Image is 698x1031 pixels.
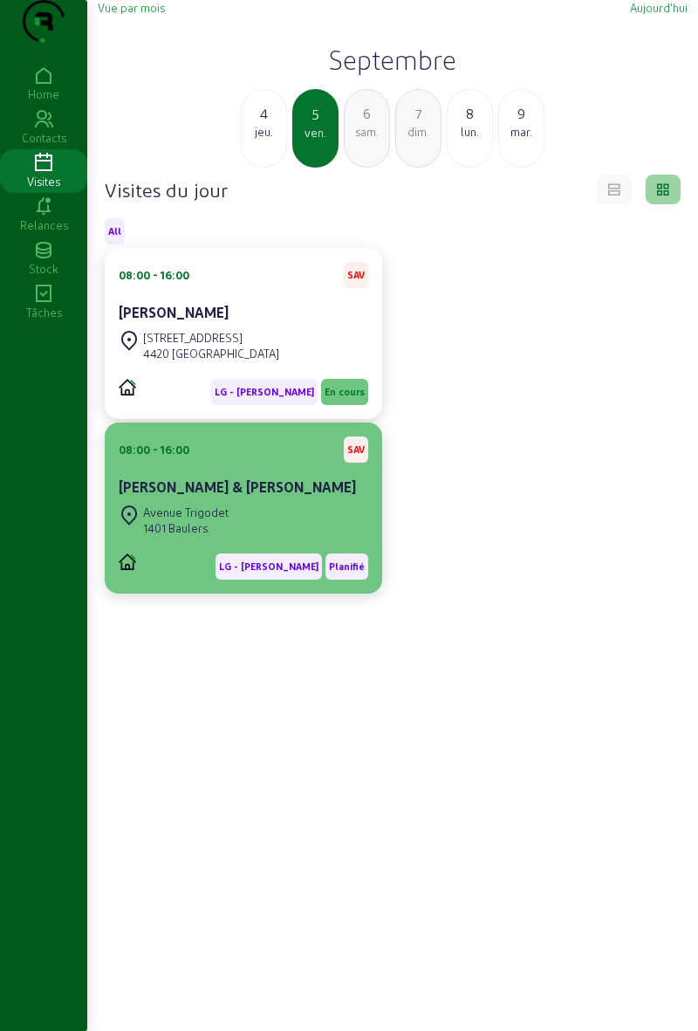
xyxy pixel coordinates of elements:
cam-card-title: [PERSON_NAME] & [PERSON_NAME] [119,478,356,495]
div: [STREET_ADDRESS] [143,330,279,346]
h4: Visites du jour [105,177,228,202]
div: 8 [448,103,492,124]
div: mar. [499,124,544,140]
span: Aujourd'hui [630,1,688,14]
div: 08:00 - 16:00 [119,442,189,457]
span: Planifié [329,560,365,573]
cam-card-title: [PERSON_NAME] [119,304,229,320]
div: sam. [345,124,389,140]
div: 7 [396,103,441,124]
div: Avenue Trigodet [143,505,229,520]
span: LG - [PERSON_NAME] [215,386,314,398]
div: 5 [294,104,337,125]
div: ven. [294,125,337,141]
div: dim. [396,124,441,140]
div: 4 [242,103,286,124]
div: 1401 Baulers [143,520,229,536]
span: All [108,225,121,237]
span: SAV [347,443,365,456]
div: jeu. [242,124,286,140]
img: PVELEC [119,553,136,570]
span: SAV [347,269,365,281]
span: LG - [PERSON_NAME] [219,560,318,573]
img: PVELEC [119,379,136,395]
div: 6 [345,103,389,124]
div: lun. [448,124,492,140]
span: En cours [325,386,365,398]
span: Vue par mois [98,1,165,14]
div: 9 [499,103,544,124]
div: 4420 [GEOGRAPHIC_DATA] [143,346,279,361]
div: 08:00 - 16:00 [119,267,189,283]
h2: Septembre [98,44,688,75]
